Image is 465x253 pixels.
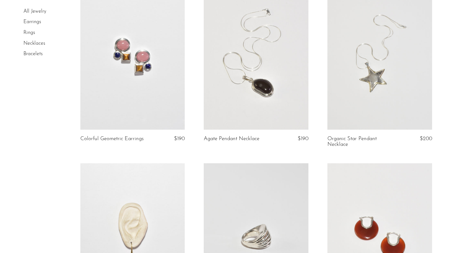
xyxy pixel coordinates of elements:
[23,41,45,46] a: Necklaces
[23,30,35,35] a: Rings
[420,136,432,141] span: $200
[327,136,397,148] a: Organic Star Pendant Necklace
[204,136,259,142] a: Agate Pendant Necklace
[298,136,308,141] span: $190
[23,51,43,56] a: Bracelets
[174,136,185,141] span: $190
[80,136,144,142] a: Colorful Geometric Earrings
[23,20,41,25] a: Earrings
[23,9,46,14] a: All Jewelry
